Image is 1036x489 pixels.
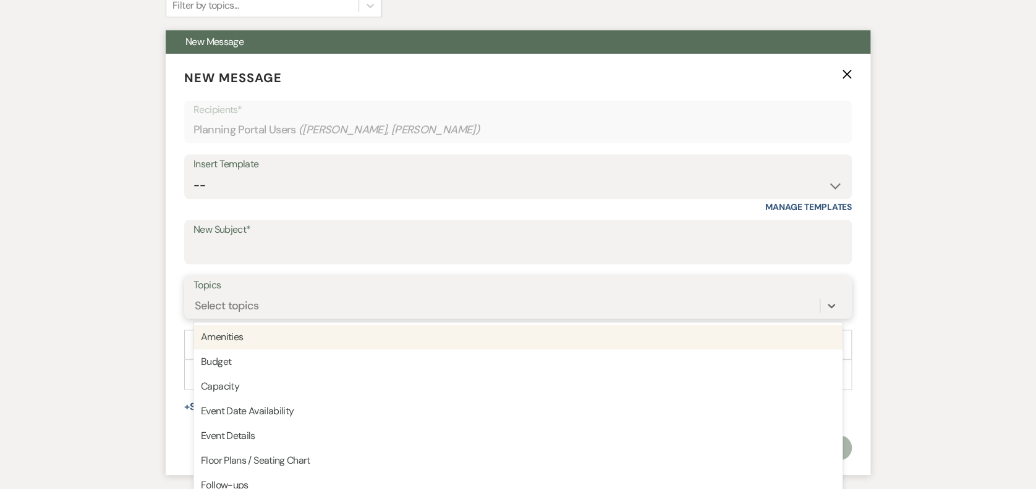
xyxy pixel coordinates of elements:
[184,402,231,412] button: Share
[193,448,843,473] div: Floor Plans / Seating Chart
[193,374,843,399] div: Capacity
[193,325,843,349] div: Amenities
[299,122,480,138] span: ( [PERSON_NAME], [PERSON_NAME] )
[195,298,259,314] div: Select topics
[193,221,843,239] label: New Subject*
[193,277,843,295] label: Topics
[765,201,852,212] a: Manage Templates
[184,402,190,412] span: +
[193,399,843,424] div: Event Date Availability
[193,156,843,173] div: Insert Template
[193,102,843,118] p: Recipients*
[184,70,282,86] span: New Message
[193,118,843,142] div: Planning Portal Users
[193,349,843,374] div: Budget
[193,424,843,448] div: Event Details
[185,35,244,48] span: New Message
